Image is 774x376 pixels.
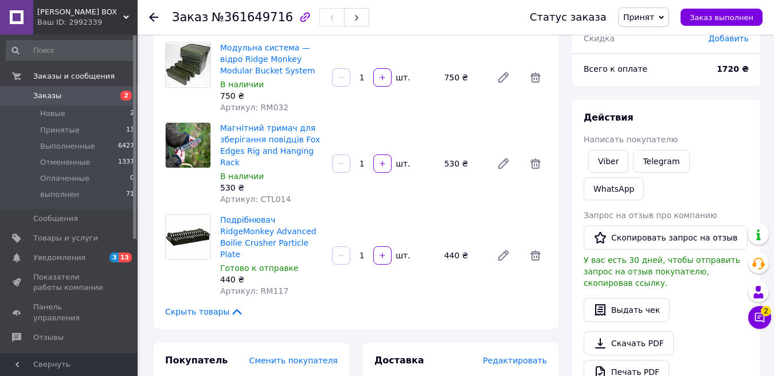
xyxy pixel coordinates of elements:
[584,226,748,250] button: Скопировать запрос на отзыв
[584,64,647,73] span: Всего к оплате
[130,108,134,119] span: 2
[33,302,106,323] span: Панель управления
[118,157,134,168] span: 1337
[37,7,123,17] span: FISHER BOX
[492,66,515,89] a: Редактировать
[40,108,65,119] span: Новые
[33,71,115,82] span: Заказы и сообщения
[440,69,487,86] div: 750 ₴
[120,91,132,100] span: 2
[220,123,320,167] a: Магнітний тримач для зберігання повідців Fox Edges Rig and Hanging Rack
[588,150,628,173] a: Viber
[524,152,547,175] span: Удалить
[393,250,411,261] div: шт.
[623,13,654,22] span: Принят
[393,158,411,169] div: шт.
[440,247,487,263] div: 440 ₴
[584,255,740,288] span: У вас есть 30 дней, чтобы отправить запрос на отзыв покупателю, скопировав ссылку.
[33,352,80,362] span: Покупатели
[584,177,644,200] a: WhatsApp
[584,135,678,144] span: Написать покупателю
[33,233,98,243] span: Товары и услуги
[584,34,615,43] span: Скидка
[126,125,134,135] span: 13
[220,182,323,193] div: 530 ₴
[37,17,138,28] div: Ваш ID: 2992339
[33,91,61,101] span: Заказы
[709,34,749,43] span: Добавить
[220,215,316,259] a: Подрібнювач RidgeMonkey Advanced Boilie Crusher Particle Plate
[584,211,717,220] span: Запрос на отзыв про компанию
[166,44,210,86] img: Модульна система — відро Ridge Monkey Modular Bucket System
[584,331,674,355] a: Скачать PDF
[393,72,411,83] div: шт.
[440,156,487,172] div: 530 ₴
[166,215,210,259] img: Подрібнювач RidgeMonkey Advanced Boilie Crusher Particle Plate
[524,244,547,267] span: Удалить
[40,173,89,184] span: Оплаченные
[690,13,753,22] span: Заказ выполнен
[220,195,291,204] span: Артикул: CTL014
[166,123,210,168] img: Магнітний тримач для зберігання повідців Fox Edges Rig and Hanging Rack
[633,150,689,173] a: Telegram
[118,141,134,152] span: 6427
[172,10,208,24] span: Заказ
[33,272,106,293] span: Показатели работы компании
[220,103,288,112] span: Артикул: RM032
[584,298,670,322] button: Выдать чек
[40,189,79,200] span: выполнен
[40,125,80,135] span: Принятые
[220,80,264,89] span: В наличии
[530,11,607,23] div: Статус заказа
[212,10,293,24] span: №361649716
[165,355,228,366] span: Покупатель
[249,356,338,365] span: Сменить покупателя
[220,90,323,102] div: 750 ₴
[119,253,132,262] span: 13
[374,355,424,366] span: Доставка
[524,66,547,89] span: Удалить
[220,172,264,181] span: В наличии
[492,244,515,267] a: Редактировать
[761,306,771,316] span: 2
[483,356,547,365] span: Редактировать
[40,157,90,168] span: Отмененные
[220,263,299,273] span: Готово к отправке
[33,214,78,224] span: Сообщения
[220,43,315,75] a: Модульна система — відро Ridge Monkey Modular Bucket System
[220,274,323,285] div: 440 ₴
[748,306,771,329] button: Чат с покупателем2
[149,11,158,23] div: Вернуться назад
[492,152,515,175] a: Редактировать
[126,189,134,200] span: 71
[33,253,85,263] span: Уведомления
[681,9,763,26] button: Заказ выполнен
[40,141,95,152] span: Выполненные
[130,173,134,184] span: 0
[33,332,64,343] span: Отзывы
[220,286,288,296] span: Артикул: RM117
[110,253,119,262] span: 3
[717,64,749,73] b: 1720 ₴
[165,306,244,317] span: Скрыть товары
[6,40,135,61] input: Поиск
[584,112,634,123] span: Действия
